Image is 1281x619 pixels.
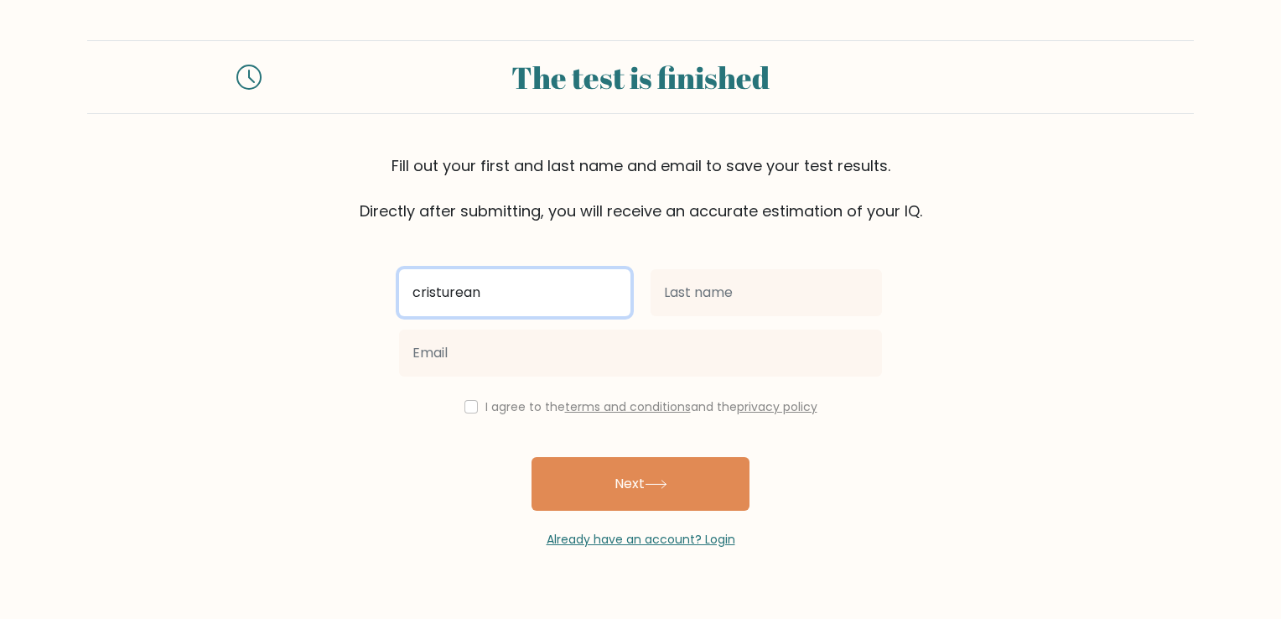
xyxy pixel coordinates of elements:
[651,269,882,316] input: Last name
[565,398,691,415] a: terms and conditions
[399,330,882,377] input: Email
[87,154,1194,222] div: Fill out your first and last name and email to save your test results. Directly after submitting,...
[737,398,817,415] a: privacy policy
[399,269,630,316] input: First name
[547,531,735,548] a: Already have an account? Login
[532,457,749,511] button: Next
[282,55,999,100] div: The test is finished
[485,398,817,415] label: I agree to the and the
